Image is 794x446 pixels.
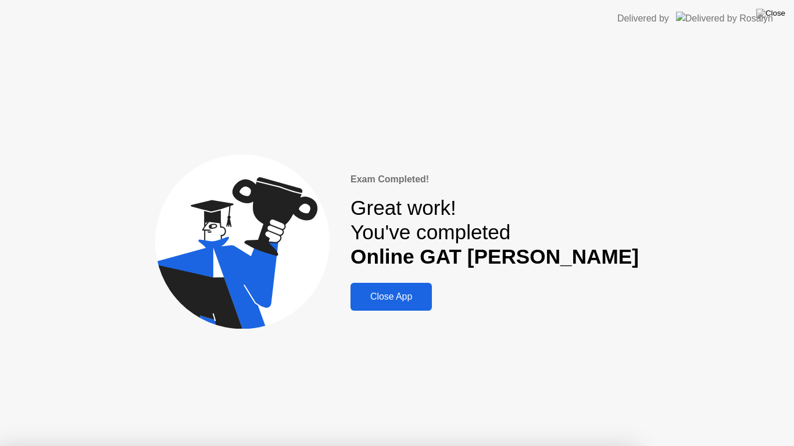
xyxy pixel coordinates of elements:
div: Great work! You've completed [350,196,639,269]
div: Exam Completed! [350,172,639,186]
b: Online GAT [PERSON_NAME] [350,245,639,268]
div: Close App [354,292,428,302]
img: Close [756,9,785,18]
div: Delivered by [617,12,669,26]
img: Delivered by Rosalyn [676,12,773,25]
